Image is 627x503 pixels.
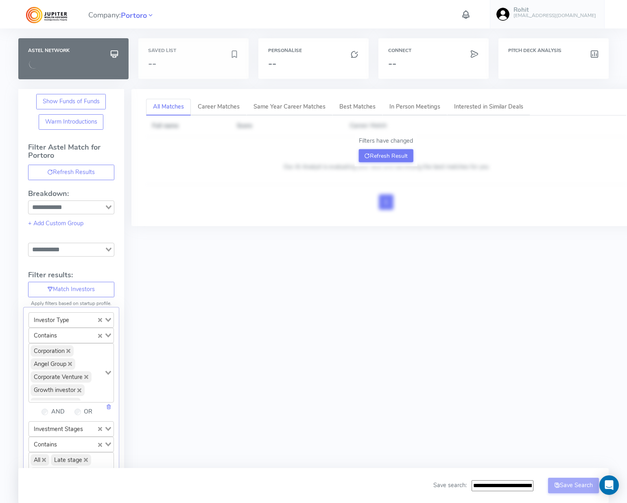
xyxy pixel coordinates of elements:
input: Search for option [29,245,104,255]
button: Deselect Angel Group [68,362,72,366]
label: OR [84,407,92,416]
span: Investment Stages [31,423,86,435]
input: Search for option [61,330,96,341]
span: Growth Stage [31,467,79,479]
span: Save search: [433,481,467,489]
img: user-image [496,8,509,21]
h6: Connect [388,48,479,53]
h6: Astel Network [28,48,119,53]
p: Apply filters based on startup profile. [28,300,114,307]
a: Same Year Career Matches [247,99,332,115]
span: Corporate Venture [31,371,92,383]
h6: Saved List [148,48,239,53]
div: Search for option [28,343,114,403]
button: Clear Selected [98,316,102,324]
button: Show Funds of Funds [36,94,106,109]
a: Interested in Similar Deals [447,99,530,115]
span: Interested in Similar Deals [454,102,523,111]
input: Search for option [73,314,96,326]
span: -- [148,57,156,70]
h6: Pitch Deck Analysis [508,48,599,53]
span: Contains [31,330,60,341]
a: 1 [379,194,393,210]
th: Full name [146,115,231,137]
button: Clear Selected [98,425,102,433]
button: Deselect Late stage [84,458,88,462]
span: Corporation [31,345,74,357]
div: Search for option [28,328,114,343]
span: Company: [88,7,154,22]
a: Career Matches [191,99,247,115]
a: Delete this field [106,403,111,411]
a: + Add Custom Group [28,219,83,227]
p: Filters have changed [358,137,413,146]
span: Portoro [121,10,147,21]
span: Investor Type [31,314,72,326]
input: Search for option [87,423,96,435]
span: Best Matches [339,102,376,111]
th: Career Match [343,115,626,137]
a: Portoro [121,10,147,20]
button: Deselect All [42,458,46,462]
h3: -- [268,58,359,69]
a: In Person Meetings [382,99,447,115]
button: Warm Introductions [39,114,103,130]
button: Refresh Results [28,165,114,180]
div: Search for option [28,421,114,437]
span: Career Matches [198,102,240,111]
div: Search for option [28,437,114,452]
span: All Matches [153,102,184,111]
button: Deselect Growth investor [77,388,81,392]
button: Match Investors [28,282,114,297]
h4: Filter results: [28,271,114,279]
span: Contains [31,439,60,450]
a: Best Matches [332,99,382,115]
button: Deselect Corporation [66,349,70,353]
button: Refresh Result [358,149,413,162]
h4: Breakdown: [28,190,114,198]
div: Search for option [28,200,114,214]
h5: Rohit [513,7,596,13]
input: Search for option [61,439,96,450]
span: All [31,454,49,466]
div: Search for option [28,243,114,257]
input: Search for option [29,203,104,212]
div: Search for option [28,312,114,328]
h6: Personalise [268,48,359,53]
div: Open Intercom Messenger [599,475,619,495]
button: Clear Selected [98,440,102,449]
span: Growth investor [31,384,85,396]
h4: Filter Astel Match for Portoro [28,144,114,165]
span: In Person Meetings [389,102,440,111]
span: Late stage [51,454,91,466]
h6: [EMAIL_ADDRESS][DOMAIN_NAME] [513,13,596,18]
label: AND [51,407,65,416]
span: Angel Investor [31,398,81,409]
button: Deselect Corporate Venture [84,375,88,379]
h3: -- [388,58,479,69]
button: Clear Selected [98,331,102,340]
span: Angel Group [31,358,75,370]
a: All Matches [146,99,191,115]
span: Same Year Career Matches [253,102,326,111]
th: Score [231,115,344,137]
p: Our AI Analyst is evaluating your deal and identifying the best matches for you [284,163,489,172]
